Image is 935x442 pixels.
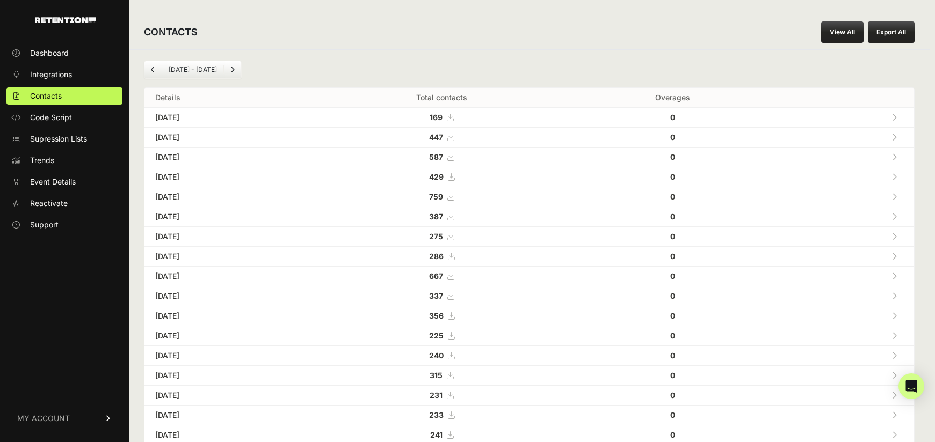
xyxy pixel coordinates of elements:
[30,198,68,209] span: Reactivate
[429,271,443,281] strong: 667
[6,173,122,190] a: Event Details
[6,152,122,169] a: Trends
[430,391,453,400] a: 231
[224,61,241,78] a: Next
[144,187,312,207] td: [DATE]
[30,134,87,144] span: Supression Lists
[429,172,454,181] a: 429
[30,176,76,187] span: Event Details
[6,130,122,148] a: Supression Lists
[144,366,312,386] td: [DATE]
[144,88,312,108] th: Details
[571,88,773,108] th: Overages
[670,232,675,241] strong: 0
[430,371,453,380] a: 315
[430,430,443,439] strong: 241
[670,410,675,419] strong: 0
[429,172,444,181] strong: 429
[670,391,675,400] strong: 0
[35,17,96,23] img: Retention.com
[429,132,443,142] strong: 447
[670,212,675,221] strong: 0
[429,331,444,340] strong: 225
[312,88,572,108] th: Total contacts
[30,48,69,58] span: Dashboard
[30,112,72,123] span: Code Script
[670,192,675,201] strong: 0
[430,113,443,122] strong: 169
[429,152,443,161] strong: 587
[429,351,444,360] strong: 240
[670,430,675,439] strong: 0
[6,195,122,212] a: Reactivate
[670,351,675,360] strong: 0
[670,311,675,320] strong: 0
[144,306,312,326] td: [DATE]
[6,109,122,126] a: Code Script
[30,69,72,80] span: Integrations
[429,311,444,320] strong: 356
[144,346,312,366] td: [DATE]
[6,402,122,434] a: MY ACCOUNT
[144,108,312,128] td: [DATE]
[429,252,444,261] strong: 286
[429,410,454,419] a: 233
[6,87,122,105] a: Contacts
[17,413,70,424] span: MY ACCOUNT
[30,91,62,101] span: Contacts
[144,406,312,425] td: [DATE]
[429,410,444,419] strong: 233
[429,192,454,201] a: 759
[144,267,312,286] td: [DATE]
[670,331,675,340] strong: 0
[144,286,312,306] td: [DATE]
[144,207,312,227] td: [DATE]
[429,152,454,161] a: 587
[670,152,675,161] strong: 0
[429,271,454,281] a: 667
[144,148,312,167] td: [DATE]
[868,21,915,43] button: Export All
[144,386,312,406] td: [DATE]
[429,212,454,221] a: 387
[670,291,675,300] strong: 0
[429,212,443,221] strong: 387
[670,113,675,122] strong: 0
[144,128,312,148] td: [DATE]
[6,45,122,62] a: Dashboard
[430,391,443,400] strong: 231
[144,61,162,78] a: Previous
[429,132,454,142] a: 447
[821,21,864,43] a: View All
[30,219,59,230] span: Support
[6,216,122,233] a: Support
[144,247,312,267] td: [DATE]
[429,351,454,360] a: 240
[429,331,454,340] a: 225
[30,155,54,166] span: Trends
[429,291,454,300] a: 337
[670,371,675,380] strong: 0
[6,66,122,83] a: Integrations
[144,326,312,346] td: [DATE]
[429,252,454,261] a: 286
[429,232,454,241] a: 275
[144,25,198,40] h2: CONTACTS
[430,371,443,380] strong: 315
[162,65,223,74] li: [DATE] - [DATE]
[430,430,453,439] a: 241
[670,132,675,142] strong: 0
[429,311,454,320] a: 356
[670,172,675,181] strong: 0
[429,291,443,300] strong: 337
[898,373,924,399] div: Open Intercom Messenger
[144,167,312,187] td: [DATE]
[670,252,675,261] strong: 0
[430,113,453,122] a: 169
[670,271,675,281] strong: 0
[429,192,443,201] strong: 759
[429,232,443,241] strong: 275
[144,227,312,247] td: [DATE]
